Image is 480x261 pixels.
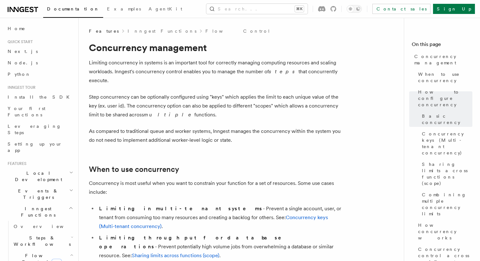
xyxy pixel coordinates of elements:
[422,113,472,126] span: Basic concurrency
[8,95,73,100] span: Install the SDK
[149,6,182,11] span: AgentKit
[128,28,197,34] a: Inngest Functions
[5,85,36,90] span: Inngest tour
[206,4,308,14] button: Search...⌘K
[8,72,31,77] span: Python
[422,161,472,186] span: Sharing limits across functions (scope)
[5,188,69,200] span: Events & Triggers
[11,221,75,232] a: Overview
[107,6,141,11] span: Examples
[89,28,119,34] span: Features
[433,4,475,14] a: Sign Up
[8,141,62,153] span: Setting up your app
[89,127,343,145] p: As compared to traditional queue and worker systems, Inngest manages the concurrency within the s...
[47,6,99,11] span: Documentation
[5,69,75,80] a: Python
[132,252,219,258] a: Sharing limits across functions (scope)
[5,39,33,44] span: Quick start
[89,179,343,197] p: Concurrency is most useful when you want to constrain your function for a set of resources. Some ...
[416,69,472,86] a: When to use concurrency
[372,4,430,14] a: Contact sales
[422,192,472,217] span: Combining multiple concurrency limits
[97,233,343,260] li: - Prevent potentially high volume jobs from overwhelming a database or similar resource. See: .
[8,25,25,32] span: Home
[5,185,75,203] button: Events & Triggers
[416,86,472,110] a: How to configure concurrency
[412,41,472,51] h4: On this page
[89,42,343,53] h1: Concurrency management
[89,165,179,174] a: When to use concurrency
[99,206,263,212] strong: Limiting in multi-tenant systems
[295,6,304,12] kbd: ⌘K
[8,124,61,135] span: Leveraging Steps
[422,131,472,156] span: Concurrency keys (Multi-tenant concurrency)
[5,206,69,218] span: Inngest Functions
[5,138,75,156] a: Setting up your app
[144,112,194,118] em: multiple
[5,23,75,34] a: Home
[145,2,186,17] a: AgentKit
[5,46,75,57] a: Next.js
[205,28,270,34] a: Flow Control
[5,203,75,221] button: Inngest Functions
[99,235,290,250] strong: Limiting throughput for database operations
[5,121,75,138] a: Leveraging Steps
[89,58,343,85] p: Limiting concurrency in systems is an important tool for correctly managing computing resources a...
[11,232,75,250] button: Steps & Workflows
[418,71,472,84] span: When to use concurrency
[419,159,472,189] a: Sharing limits across functions (scope)
[11,235,71,247] span: Steps & Workflows
[416,219,472,244] a: How concurrency works
[419,110,472,128] a: Basic concurrency
[269,69,298,75] em: steps
[5,91,75,103] a: Install the SDK
[43,2,103,18] a: Documentation
[347,5,362,13] button: Toggle dark mode
[97,204,343,231] li: - Prevent a single account, user, or tenant from consuming too many resources and creating a back...
[14,224,79,229] span: Overview
[5,170,69,183] span: Local Development
[8,49,38,54] span: Next.js
[418,89,472,108] span: How to configure concurrency
[412,51,472,69] a: Concurrency management
[89,93,343,119] p: Step concurrency can be optionally configured using "keys" which applies the limit to each unique...
[8,106,45,117] span: Your first Functions
[419,128,472,159] a: Concurrency keys (Multi-tenant concurrency)
[5,57,75,69] a: Node.js
[5,161,26,166] span: Features
[5,103,75,121] a: Your first Functions
[418,222,472,241] span: How concurrency works
[414,53,472,66] span: Concurrency management
[419,189,472,219] a: Combining multiple concurrency limits
[5,167,75,185] button: Local Development
[8,60,38,65] span: Node.js
[103,2,145,17] a: Examples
